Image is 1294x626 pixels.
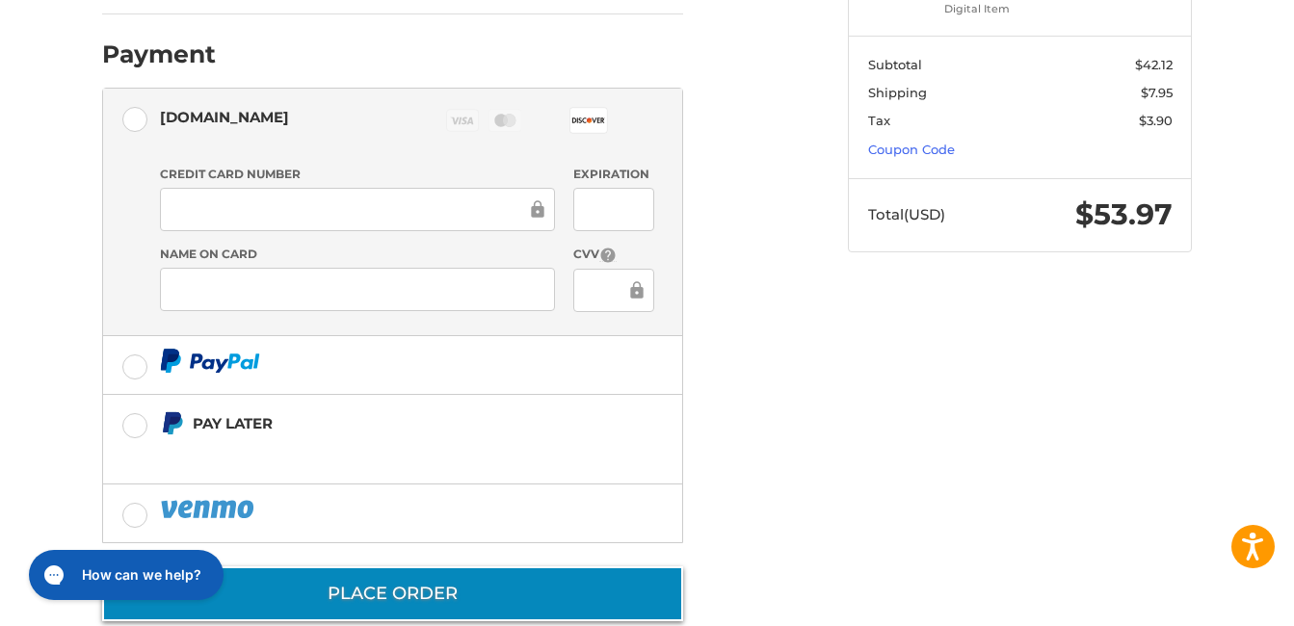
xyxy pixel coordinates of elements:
span: Total (USD) [868,205,945,223]
span: Tax [868,113,890,128]
button: Place Order [102,566,683,621]
label: Credit Card Number [160,166,555,183]
span: Shipping [868,85,927,100]
label: CVV [573,246,653,264]
span: $42.12 [1135,57,1173,72]
div: [DOMAIN_NAME] [160,101,289,133]
img: Pay Later icon [160,411,184,435]
iframe: PayPal Message 1 [160,443,563,460]
label: Name on Card [160,246,555,263]
li: Digital Item [944,1,1092,17]
span: Subtotal [868,57,922,72]
label: Expiration [573,166,653,183]
img: PayPal icon [160,497,258,521]
span: $3.90 [1139,113,1173,128]
span: $7.95 [1141,85,1173,100]
img: PayPal icon [160,349,260,373]
span: $53.97 [1075,196,1173,232]
h2: Payment [102,39,216,69]
iframe: Gorgias live chat messenger [19,543,229,607]
a: Coupon Code [868,142,955,157]
div: Pay Later [193,407,562,439]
